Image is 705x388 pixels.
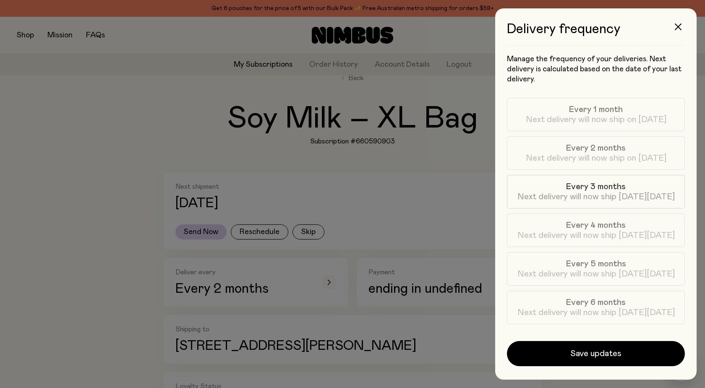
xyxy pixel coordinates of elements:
span: Every 2 months [566,143,626,153]
h3: Delivery frequency [507,22,685,46]
span: Next delivery will now ship on [DATE] [526,115,666,125]
span: Every 5 months [566,259,626,269]
span: Every 3 months [566,182,626,192]
button: Save updates [507,341,685,366]
span: Next delivery will now ship [DATE][DATE] [517,192,675,202]
span: Next delivery will now ship [DATE][DATE] [517,307,675,318]
span: Every 1 month [569,104,623,115]
span: Save updates [570,348,621,359]
span: Next delivery will now ship on [DATE] [526,153,666,163]
span: Every 6 months [566,297,626,307]
span: Next delivery will now ship [DATE][DATE] [517,230,675,240]
p: Manage the frequency of your deliveries. Next delivery is calculated based on the date of your la... [507,54,685,84]
span: Every 4 months [566,220,626,230]
span: Next delivery will now ship [DATE][DATE] [517,269,675,279]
